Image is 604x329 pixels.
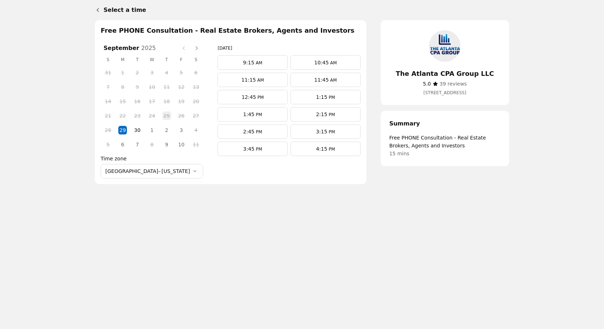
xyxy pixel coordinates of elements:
span: 7 [102,82,113,92]
img: The Atlanta CPA Group LLC logo [427,29,462,63]
span: F [174,54,189,65]
span: 9 [161,139,172,150]
button: Wednesday, 8 October 2025 [148,140,156,149]
a: 39 reviews [440,80,467,88]
span: AM [256,78,264,83]
a: Back [89,1,104,19]
span: AM [329,60,337,65]
a: 4:15 PM [290,142,361,156]
a: 3:45 PM [218,142,288,156]
button: Next month [191,42,202,54]
span: 8 [147,139,157,150]
span: 3 [147,67,157,78]
span: 6 [191,67,201,78]
span: PM [327,147,335,152]
h3: September [101,44,177,52]
a: 3:15 PM [290,124,361,139]
span: 10 [147,82,157,92]
span: 9 [132,82,143,92]
span: 24 [147,110,157,121]
span: S [101,54,115,65]
h4: The Atlanta CPA Group LLC [389,69,500,78]
span: 11 [191,139,201,150]
span: AM [254,60,262,65]
span: PM [256,95,264,100]
h3: [DATE] [218,45,359,52]
span: T [159,54,174,65]
button: Saturday, 11 October 2025 [192,140,200,149]
a: 2:15 PM [290,107,361,122]
span: 27 [191,110,201,121]
span: ​ [423,80,431,88]
button: Tuesday, 9 September 2025 [133,83,142,91]
span: 20 [191,96,201,107]
span: 5 [176,67,187,78]
span: 16 [132,96,143,107]
span: ​ [440,80,467,88]
span: 21 [102,110,113,121]
span: PM [255,147,262,152]
span: 11 [161,82,172,92]
button: Monday, 6 October 2025 [118,140,127,149]
span: 10:45 [314,60,329,65]
span: T [130,54,145,65]
button: Friday, 3 October 2025 [177,126,186,134]
span: 12:45 [242,94,256,100]
button: Friday, 12 September 2025 [177,83,186,91]
span: 2 [161,125,172,136]
button: Friday, 19 September 2025 [177,97,186,106]
a: 11:15 AM [218,73,288,87]
button: Wednesday, 17 September 2025 [148,97,156,106]
span: 2025 [141,45,156,51]
span: W [145,54,159,65]
span: PM [327,129,335,134]
span: 3:45 [243,146,254,152]
span: PM [255,129,262,134]
span: 4 [161,67,172,78]
span: 2:45 [243,129,254,134]
h1: Select a time [104,6,509,14]
span: 31 [102,67,113,78]
a: 1:45 PM [218,107,288,122]
button: Thursday, 18 September 2025 [163,97,171,106]
button: Thursday, 2 October 2025 [163,126,171,134]
span: 11:45 [314,77,329,83]
span: PM [327,112,335,117]
button: Monday, 8 September 2025 [118,83,127,91]
button: Friday, 10 October 2025 [177,140,186,149]
button: Thursday, 4 September 2025 [163,68,171,77]
span: 11:15 [241,77,256,83]
a: Get directions (Opens in a new window) [389,89,500,96]
span: 10 [176,139,187,150]
button: Wednesday, 10 September 2025 [148,83,156,91]
button: Thursday, 11 September 2025 [163,83,171,91]
span: M [115,54,130,65]
span: PM [255,112,262,117]
button: Previous month [178,42,189,54]
span: 5 [102,139,113,150]
span: 17 [147,96,157,107]
span: 4 [191,125,201,136]
button: Sunday, 28 September 2025 [104,126,112,134]
span: 15 [117,96,128,107]
button: Saturday, 13 September 2025 [192,83,200,91]
section: Available time slots [101,26,361,178]
button: Tuesday, 30 September 2025 [133,126,142,134]
span: 26 [176,110,187,121]
span: 18 [161,96,172,107]
button: Monday, 1 September 2025 [118,68,127,77]
button: Saturday, 6 September 2025 [192,68,200,77]
span: AM [329,78,337,83]
button: Wednesday, 24 September 2025 [148,111,156,120]
label: Time zone [101,155,203,163]
button: Sunday, 14 September 2025 [104,97,112,106]
span: 19 [176,96,187,107]
span: 22 [117,110,128,121]
button: Friday, 5 September 2025 [177,68,186,77]
a: 12:45 PM [218,90,288,104]
span: 9:15 [243,60,254,65]
span: 4:15 [316,146,327,152]
span: 14 [102,96,113,107]
span: 2:15 [316,111,327,117]
button: Sunday, 21 September 2025 [104,111,112,120]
